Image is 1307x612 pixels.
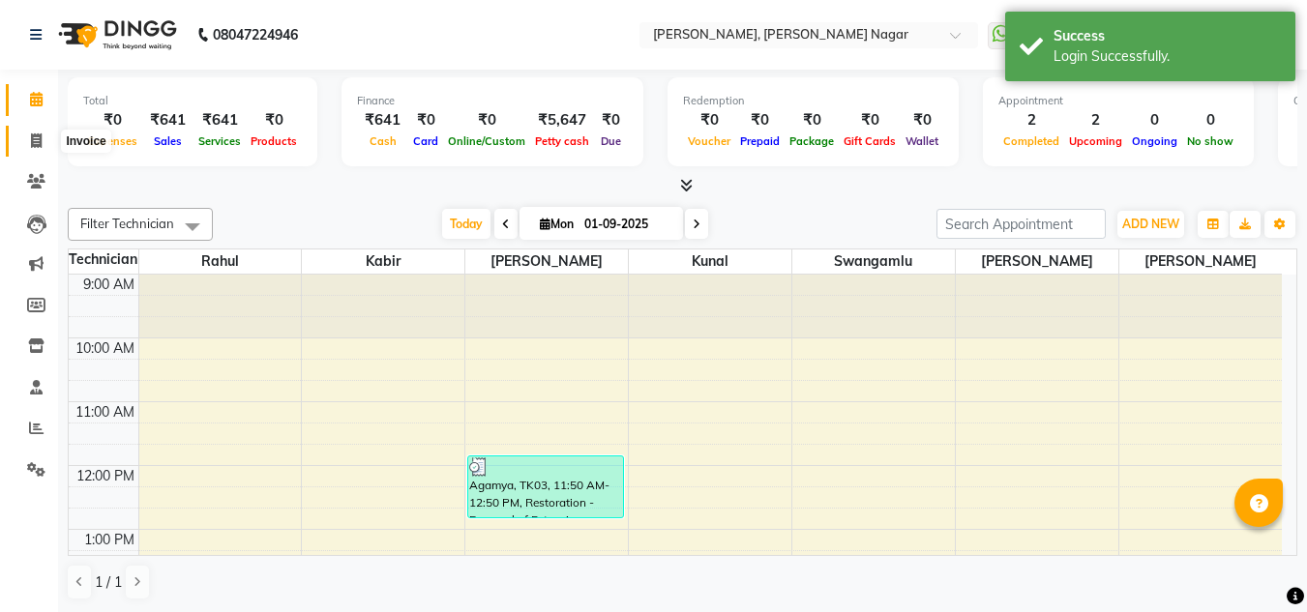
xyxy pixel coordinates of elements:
[357,109,408,131] div: ₹641
[839,109,901,131] div: ₹0
[443,134,530,148] span: Online/Custom
[792,249,955,274] span: swangamlu
[1182,134,1238,148] span: No show
[61,130,110,153] div: Invoice
[149,134,187,148] span: Sales
[408,109,443,131] div: ₹0
[594,109,628,131] div: ₹0
[530,109,594,131] div: ₹5,647
[95,572,122,593] span: 1 / 1
[302,249,464,274] span: kabir
[901,134,943,148] span: Wallet
[442,209,490,239] span: Today
[735,109,785,131] div: ₹0
[193,109,246,131] div: ₹641
[83,93,302,109] div: Total
[83,109,142,131] div: ₹0
[1127,109,1182,131] div: 0
[735,134,785,148] span: Prepaid
[998,134,1064,148] span: Completed
[579,210,675,239] input: 2025-09-01
[80,530,138,550] div: 1:00 PM
[936,209,1106,239] input: Search Appointment
[80,216,174,231] span: Filter Technician
[1064,134,1127,148] span: Upcoming
[596,134,626,148] span: Due
[73,466,138,486] div: 12:00 PM
[142,109,193,131] div: ₹641
[465,249,628,274] span: [PERSON_NAME]
[72,402,138,423] div: 11:00 AM
[1119,249,1282,274] span: [PERSON_NAME]
[530,134,594,148] span: Petty cash
[213,8,298,62] b: 08047224946
[998,93,1238,109] div: Appointment
[193,134,246,148] span: Services
[49,8,182,62] img: logo
[683,109,735,131] div: ₹0
[1127,134,1182,148] span: Ongoing
[365,134,401,148] span: Cash
[901,109,943,131] div: ₹0
[79,275,138,295] div: 9:00 AM
[1117,211,1184,238] button: ADD NEW
[246,134,302,148] span: Products
[998,109,1064,131] div: 2
[1054,26,1281,46] div: Success
[408,134,443,148] span: Card
[785,134,839,148] span: Package
[139,249,302,274] span: Rahul
[69,249,138,270] div: Technician
[1182,109,1238,131] div: 0
[785,109,839,131] div: ₹0
[839,134,901,148] span: Gift Cards
[683,93,943,109] div: Redemption
[443,109,530,131] div: ₹0
[72,338,138,359] div: 10:00 AM
[357,93,628,109] div: Finance
[1122,217,1179,231] span: ADD NEW
[535,217,579,231] span: Mon
[468,456,623,517] div: Agamya, TK03, 11:50 AM-12:50 PM, Restoration - Removal of Extension (Hand)
[246,109,302,131] div: ₹0
[683,134,735,148] span: Voucher
[629,249,791,274] span: kunal
[956,249,1118,274] span: [PERSON_NAME]
[1064,109,1127,131] div: 2
[1054,46,1281,67] div: Login Successfully.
